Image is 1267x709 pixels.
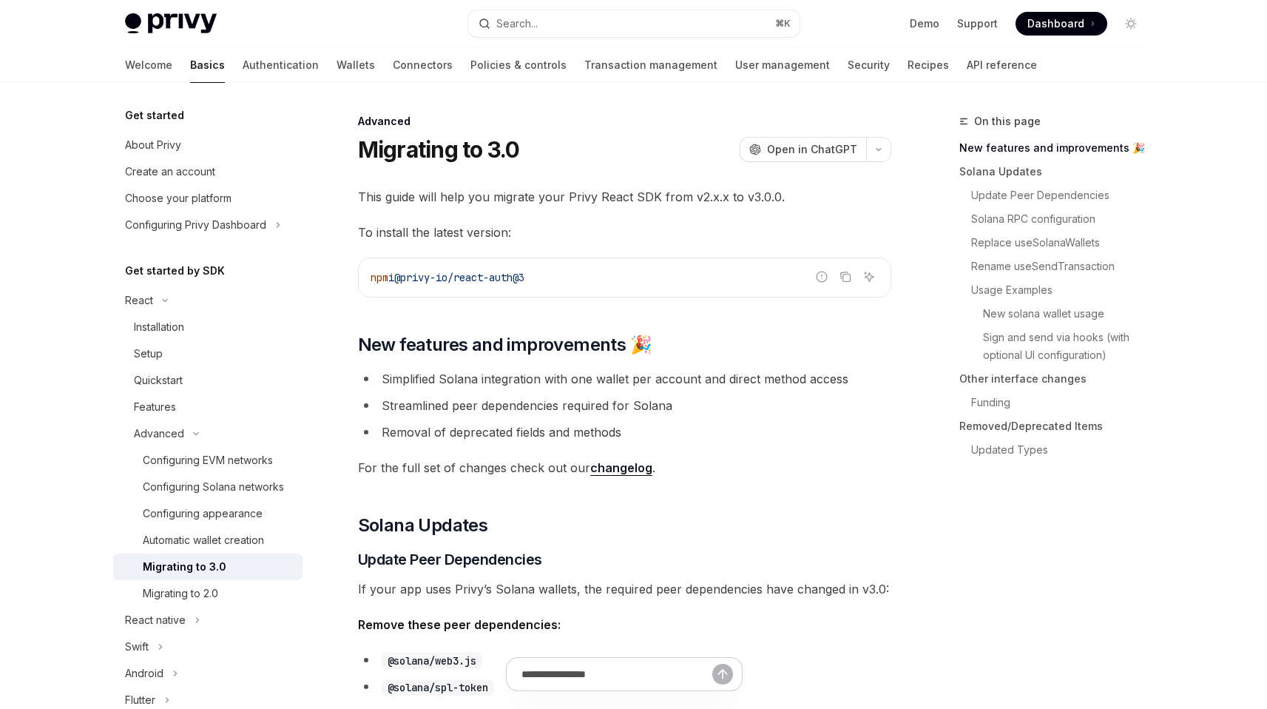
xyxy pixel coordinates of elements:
a: Updated Types [959,438,1155,462]
span: @privy-io/react-auth@3 [394,271,524,284]
button: Ask AI [859,267,879,286]
li: Removal of deprecated fields and methods [358,422,891,443]
li: Simplified Solana integration with one wallet per account and direct method access [358,369,891,389]
div: React native [125,611,186,629]
button: Toggle Configuring Privy Dashboard section [113,212,303,238]
code: @solana/web3.js [382,653,482,669]
span: i [388,271,394,284]
input: Ask a question... [521,658,712,690]
a: Other interface changes [959,367,1155,391]
button: Toggle Advanced section [113,420,303,447]
span: npm [371,271,388,284]
a: New solana wallet usage [959,302,1155,326]
div: Features [134,398,176,416]
button: Send message [712,664,733,685]
button: Toggle Swift section [113,634,303,660]
a: User management [735,47,830,83]
div: Configuring EVM networks [143,451,273,469]
a: Automatic wallet creation [113,527,303,554]
span: Dashboard [1027,16,1084,31]
span: To install the latest version: [358,222,891,243]
a: Demo [910,16,939,31]
a: Solana Updates [959,160,1155,184]
button: Open search [468,10,800,37]
div: Flutter [125,691,155,709]
div: Configuring appearance [143,505,263,522]
a: Sign and send via hooks (with optional UI configuration) [959,326,1155,367]
a: API reference [967,47,1037,83]
button: Report incorrect code [812,267,831,286]
div: Quickstart [134,372,183,389]
div: Android [125,665,163,682]
a: Welcome [125,47,172,83]
button: Copy the contents from the code block [836,267,855,286]
a: Basics [190,47,225,83]
button: Open in ChatGPT [740,137,866,162]
a: Dashboard [1016,12,1107,36]
div: React [125,292,153,309]
a: About Privy [113,132,303,158]
a: Create an account [113,158,303,185]
span: For the full set of changes check out our . [358,457,891,478]
a: Funding [959,391,1155,414]
button: Toggle React section [113,287,303,314]
a: Replace useSolanaWallets [959,231,1155,255]
a: Migrating to 3.0 [113,554,303,580]
span: Open in ChatGPT [767,142,857,157]
a: Recipes [908,47,949,83]
div: Configuring Solana networks [143,478,284,496]
div: Create an account [125,163,215,181]
span: Update Peer Dependencies [358,549,542,570]
a: changelog [590,460,652,476]
span: New features and improvements 🎉 [358,333,652,357]
span: Solana Updates [358,514,488,537]
a: Authentication [243,47,319,83]
strong: Remove these peer dependencies: [358,617,561,632]
h5: Get started by SDK [125,262,225,280]
span: If your app uses Privy’s Solana wallets, the required peer dependencies have changed in v3.0: [358,579,891,599]
div: Installation [134,318,184,336]
a: Policies & controls [470,47,567,83]
a: Quickstart [113,367,303,394]
button: Toggle React native section [113,607,303,634]
div: Advanced [134,425,184,443]
a: Rename useSendTransaction [959,255,1155,278]
a: Connectors [393,47,453,83]
a: Support [957,16,998,31]
h1: Migrating to 3.0 [358,136,520,163]
div: Choose your platform [125,189,232,207]
h5: Get started [125,107,184,124]
a: Configuring appearance [113,500,303,527]
a: Security [848,47,890,83]
div: Search... [496,15,538,33]
a: Setup [113,340,303,367]
div: Configuring Privy Dashboard [125,216,266,234]
a: New features and improvements 🎉 [959,136,1155,160]
a: Configuring Solana networks [113,474,303,500]
a: Transaction management [584,47,717,83]
a: Configuring EVM networks [113,447,303,474]
div: About Privy [125,136,181,154]
button: Toggle dark mode [1119,12,1143,36]
li: Streamlined peer dependencies required for Solana [358,395,891,416]
a: Features [113,394,303,420]
a: Solana RPC configuration [959,207,1155,231]
a: Choose your platform [113,185,303,212]
span: On this page [974,112,1041,130]
span: This guide will help you migrate your Privy React SDK from v2.x.x to v3.0.0. [358,187,891,207]
img: light logo [125,13,217,34]
button: Toggle Android section [113,660,303,687]
div: Migrating to 2.0 [143,585,218,602]
a: Wallets [337,47,375,83]
div: Swift [125,638,149,656]
span: ⌘ K [775,18,791,30]
div: Automatic wallet creation [143,531,264,549]
div: Setup [134,345,163,363]
div: Advanced [358,114,891,129]
a: Usage Examples [959,278,1155,302]
a: Migrating to 2.0 [113,580,303,607]
a: Update Peer Dependencies [959,184,1155,207]
a: Removed/Deprecated Items [959,414,1155,438]
div: Migrating to 3.0 [143,558,226,576]
a: Installation [113,314,303,340]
